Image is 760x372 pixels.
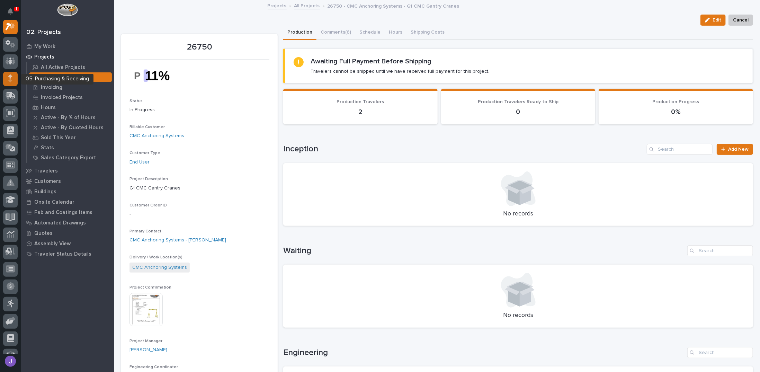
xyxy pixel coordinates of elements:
img: Workspace Logo [57,3,78,16]
a: Projects [268,1,287,9]
p: All Active Projects [41,64,85,71]
a: End User [129,159,150,166]
p: Invoiced Projects [41,95,83,101]
button: Notifications [3,4,18,19]
a: All Active Projects [27,62,114,72]
a: Traveler Status Details [21,249,114,259]
a: Invoicing [27,82,114,92]
p: 0% [607,108,745,116]
button: users-avatar [3,354,18,369]
a: Automated Drawings [21,218,114,228]
p: 2 [292,108,429,116]
a: Active - By % of Hours [27,113,114,122]
p: Sales Category Export [41,155,96,161]
span: Primary Contact [129,229,161,233]
button: Hours [385,26,406,40]
a: Sales Category Export [27,153,114,162]
p: Traveler Status Details [34,251,91,257]
p: Invoicing [41,85,62,91]
span: Production Travelers Ready to Ship [478,99,558,104]
p: 26750 [129,42,269,52]
span: Edit [713,17,721,23]
p: My Work [34,44,55,50]
p: Fab and Coatings Items [34,210,92,216]
h2: Awaiting Full Payment Before Shipping [311,57,431,65]
p: Travelers [34,168,58,174]
span: Delivery / Work Location(s) [129,255,182,259]
a: Buildings [21,186,114,197]
p: - [129,211,269,218]
span: Project Manager [129,339,162,343]
p: Active - By Quoted Hours [41,125,104,131]
a: [PERSON_NAME] [129,346,167,354]
button: Shipping Costs [406,26,449,40]
p: Active - By % of Hours [41,115,96,121]
p: No records [292,210,745,218]
p: Buildings [34,189,56,195]
h1: Inception [283,144,644,154]
div: 02. Projects [26,29,61,36]
p: In Progress [129,106,269,114]
a: Quotes [21,228,114,238]
span: Billable Customer [129,125,165,129]
a: Invoiced Projects [27,92,114,102]
p: Assembly View [34,241,71,247]
p: Projects [34,54,54,60]
a: CMC Anchoring Systems - [PERSON_NAME] [129,237,226,244]
h1: Engineering [283,348,685,358]
img: L2I-O9RBb4YpjBWyUyDm6oTeiKgRK5HucQA-LmugSuA [129,64,181,88]
a: Assembly View [21,238,114,249]
p: No records [292,312,745,319]
p: Sold This Year [41,135,76,141]
a: CMC Anchoring Systems [132,264,187,271]
span: Production Travelers [337,99,384,104]
p: 26750 - CMC Anchoring Systems - G1 CMC Gantry Cranes [328,2,459,9]
span: Customer Type [129,151,160,155]
a: Add New [717,144,753,155]
span: Production Progress [653,99,699,104]
span: Status [129,99,143,103]
span: Customer Order ID [129,203,167,207]
a: Stats [27,143,114,152]
a: Projects [21,52,114,62]
a: All Projects [27,72,114,82]
a: All Projects [294,1,320,9]
h1: Waiting [283,246,685,256]
span: Project Description [129,177,168,181]
p: Stats [41,145,54,151]
a: Hours [27,103,114,112]
button: Schedule [355,26,385,40]
a: My Work [21,41,114,52]
a: Active - By Quoted Hours [27,123,114,132]
p: Quotes [34,230,53,237]
a: Customers [21,176,114,186]
input: Search [687,347,753,358]
input: Search [647,144,713,155]
p: 0 [449,108,587,116]
div: Notifications1 [9,8,18,19]
button: Edit [700,15,726,26]
p: G1 CMC Gantry Cranes [129,185,269,192]
p: All Projects [41,74,69,81]
span: Add New [728,147,749,152]
a: Fab and Coatings Items [21,207,114,218]
p: Automated Drawings [34,220,86,226]
p: Hours [41,105,56,111]
span: Engineering Coordinator [129,365,178,369]
p: Travelers cannot be shipped until we have received full payment for this project. [311,68,489,74]
a: Sold This Year [27,133,114,142]
input: Search [687,245,753,256]
span: Project Confirmation [129,285,171,290]
button: Production [283,26,316,40]
button: Cancel [728,15,753,26]
a: Travelers [21,166,114,176]
a: CMC Anchoring Systems [129,132,184,140]
p: Customers [34,178,61,185]
button: Comments (6) [316,26,355,40]
span: Cancel [733,16,749,24]
a: Onsite Calendar [21,197,114,207]
p: Onsite Calendar [34,199,74,205]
